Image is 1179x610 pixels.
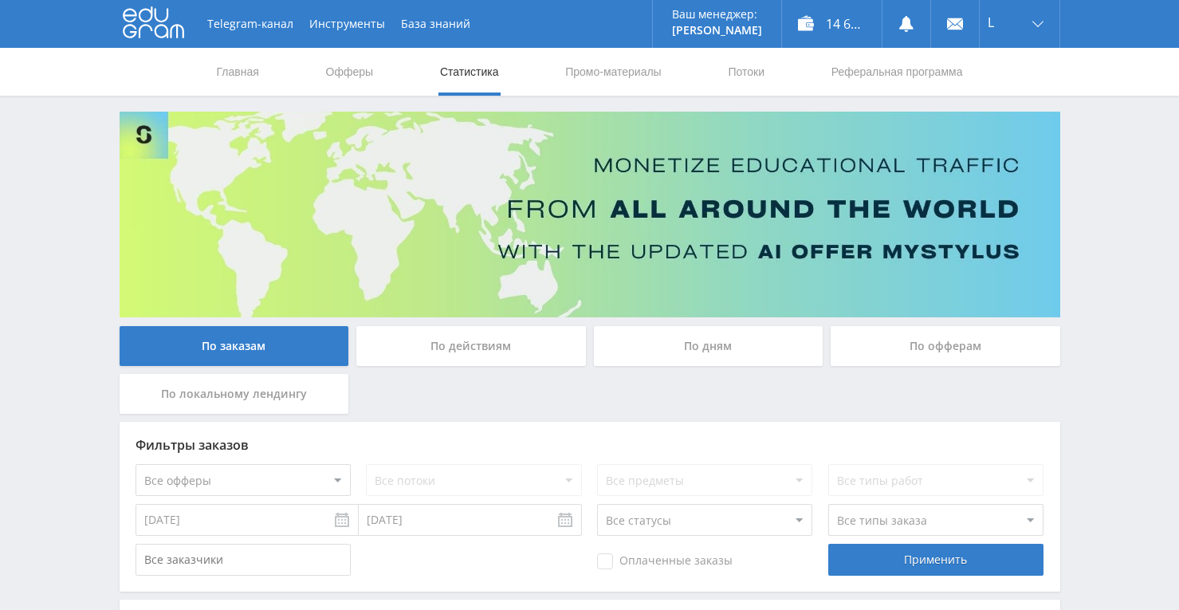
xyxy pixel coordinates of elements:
span: Оплаченные заказы [597,553,733,569]
img: Banner [120,112,1060,317]
span: L [988,16,994,29]
div: Применить [828,544,1043,576]
a: Промо-материалы [564,48,662,96]
a: Потоки [726,48,766,96]
div: По заказам [120,326,349,366]
p: Ваш менеджер: [672,8,762,21]
div: По локальному лендингу [120,374,349,414]
div: По действиям [356,326,586,366]
a: Офферы [324,48,375,96]
input: Все заказчики [136,544,351,576]
a: Главная [215,48,261,96]
div: По дням [594,326,823,366]
div: По офферам [831,326,1060,366]
a: Реферальная программа [830,48,965,96]
div: Фильтры заказов [136,438,1044,452]
a: Статистика [438,48,501,96]
p: [PERSON_NAME] [672,24,762,37]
